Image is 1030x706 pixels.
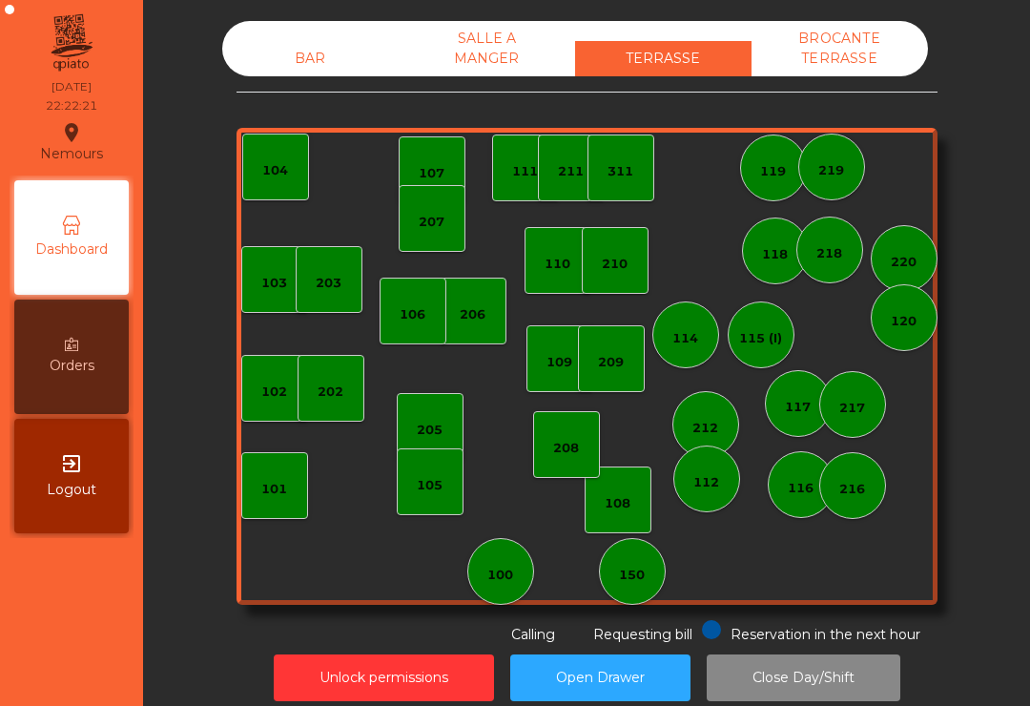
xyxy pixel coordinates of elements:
[417,476,443,495] div: 105
[739,329,782,348] div: 115 (I)
[47,480,96,500] span: Logout
[891,312,917,331] div: 120
[222,41,399,76] div: BAR
[460,305,485,324] div: 206
[261,383,287,402] div: 102
[50,356,94,376] span: Orders
[261,480,287,499] div: 101
[262,161,288,180] div: 104
[692,419,718,438] div: 212
[575,41,752,76] div: TERRASSE
[60,121,83,144] i: location_on
[546,353,572,372] div: 109
[46,97,97,114] div: 22:22:21
[760,162,786,181] div: 119
[818,161,844,180] div: 219
[35,239,108,260] span: Dashboard
[762,245,788,264] div: 118
[553,439,579,458] div: 208
[707,654,900,701] button: Close Day/Shift
[400,305,425,324] div: 106
[816,244,842,263] div: 218
[48,10,94,76] img: qpiato
[545,255,570,274] div: 110
[318,383,343,402] div: 202
[511,626,555,643] span: Calling
[602,255,628,274] div: 210
[605,494,630,513] div: 108
[487,566,513,585] div: 100
[399,21,575,76] div: SALLE A MANGER
[419,164,444,183] div: 107
[785,398,811,417] div: 117
[619,566,645,585] div: 150
[60,452,83,475] i: exit_to_app
[51,78,92,95] div: [DATE]
[417,421,443,440] div: 205
[752,21,928,76] div: BROCANTE TERRASSE
[839,480,865,499] div: 216
[261,274,287,293] div: 103
[731,626,920,643] span: Reservation in the next hour
[510,654,690,701] button: Open Drawer
[693,473,719,492] div: 112
[788,479,814,498] div: 116
[558,162,584,181] div: 211
[274,654,494,701] button: Unlock permissions
[839,399,865,418] div: 217
[40,118,103,166] div: Nemours
[608,162,633,181] div: 311
[672,329,698,348] div: 114
[593,626,692,643] span: Requesting bill
[419,213,444,232] div: 207
[598,353,624,372] div: 209
[316,274,341,293] div: 203
[891,253,917,272] div: 220
[512,162,538,181] div: 111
